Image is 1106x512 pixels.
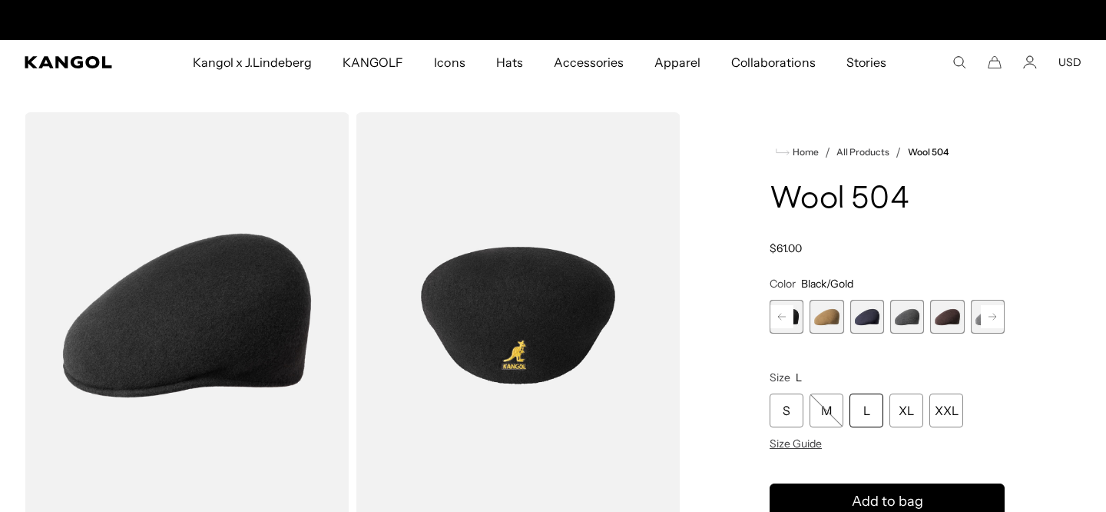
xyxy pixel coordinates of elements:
[890,300,924,334] div: 13 of 21
[908,147,949,158] a: Wool 504
[654,40,700,85] span: Apparel
[929,394,963,427] div: XXL
[1058,55,1081,69] button: USD
[819,143,830,161] li: /
[496,40,523,85] span: Hats
[554,40,624,85] span: Accessories
[930,300,964,334] label: Espresso
[831,40,902,85] a: Stories
[810,300,843,334] div: 11 of 21
[971,300,1005,334] label: Flannel
[419,40,480,85] a: Icons
[988,55,1002,69] button: Cart
[770,300,803,334] label: Black/Gold
[971,300,1005,334] div: 15 of 21
[889,143,901,161] li: /
[731,40,815,85] span: Collaborations
[639,40,716,85] a: Apparel
[810,394,843,427] div: M
[889,394,923,427] div: XL
[850,300,884,334] label: Dark Blue
[801,277,853,291] span: Black/Gold
[395,8,711,32] slideshow-component: Announcement bar
[810,300,843,334] label: Camel
[395,8,711,32] div: 2 of 2
[776,145,819,159] a: Home
[952,55,966,69] summary: Search here
[846,40,886,85] span: Stories
[849,394,883,427] div: L
[770,437,822,450] span: Size Guide
[796,371,802,384] span: L
[850,300,884,334] div: 12 of 21
[481,40,538,85] a: Hats
[770,394,803,427] div: S
[836,147,889,158] a: All Products
[538,40,639,85] a: Accessories
[790,147,819,158] span: Home
[25,56,126,68] a: Kangol
[930,300,964,334] div: 14 of 21
[770,183,1005,217] h1: Wool 504
[770,143,1005,161] nav: breadcrumbs
[395,8,711,32] div: Announcement
[177,40,328,85] a: Kangol x J.Lindeberg
[770,300,803,334] div: 10 of 21
[434,40,465,85] span: Icons
[770,277,796,291] span: Color
[770,371,790,384] span: Size
[770,241,802,255] span: $61.00
[716,40,830,85] a: Collaborations
[327,40,419,85] a: KANGOLF
[193,40,313,85] span: Kangol x J.Lindeberg
[852,491,923,512] span: Add to bag
[1023,55,1037,69] a: Account
[890,300,924,334] label: Dark Flannel
[343,40,403,85] span: KANGOLF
